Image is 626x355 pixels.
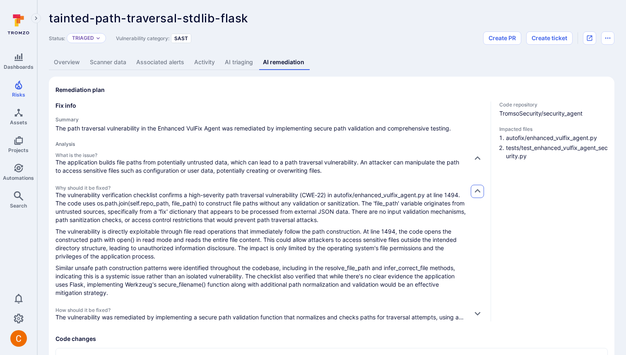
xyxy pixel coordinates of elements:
[55,86,105,94] h2: Remediation plan
[55,307,466,313] span: How should it be fixed?
[10,330,27,347] div: Camilo Rivera
[506,134,608,142] li: autofix/enhanced_vulfix_agent.py
[10,203,27,209] span: Search
[55,335,608,343] h3: Code changes
[10,330,27,347] img: ACg8ocJuq_DPPTkXyD9OlTnVLvDrpObecjcADscmEHLMiTyEnTELew=s96-c
[49,55,85,70] a: Overview
[55,264,466,297] p: Similar unsafe path construction patterns were identified throughout the codebase, including in t...
[499,126,608,132] span: Impacted files
[499,101,608,108] span: Code repository
[8,147,29,153] span: Projects
[499,109,608,118] span: TromsoSecurity/security_agent
[55,124,484,133] span: The path traversal vulnerability in the Enhanced VulFix Agent was remediated by implementing secu...
[220,55,258,70] a: AI triaging
[601,31,614,45] button: Options menu
[49,11,248,25] span: tainted-path-traversal-stdlib-flask
[131,55,189,70] a: Associated alerts
[55,116,484,123] h4: Summary
[55,101,484,110] h3: Fix info
[55,191,466,224] p: The vulnerability verification checklist confirms a high-severity path traversal vulnerability (C...
[33,15,39,22] i: Expand navigation menu
[171,34,191,43] div: SAST
[55,141,484,147] h4: Analysis
[49,55,614,70] div: Vulnerability tabs
[55,158,466,175] p: The application builds file paths from potentially untrusted data, which can lead to a path trave...
[12,92,25,98] span: Risks
[506,144,608,160] li: tests/test_enhanced_vulfix_agent_security.py
[583,31,596,45] div: Open original issue
[3,175,34,181] span: Automations
[55,227,466,261] p: The vulnerability is directly exploitable through file read operations that immediately follow th...
[116,35,169,41] span: Vulnerability category:
[72,35,94,41] button: Triaged
[96,36,101,41] button: Expand dropdown
[49,35,65,41] span: Status:
[55,185,466,191] span: Why should it be fixed?
[4,64,34,70] span: Dashboards
[10,119,27,126] span: Assets
[483,31,521,45] button: Create PR
[189,55,220,70] a: Activity
[85,55,131,70] a: Scanner data
[55,152,466,158] span: What is the issue?
[31,13,41,23] button: Expand navigation menu
[55,313,466,321] p: The vulnerability was remediated by implementing a secure path validation function that normalize...
[526,31,573,45] button: Create ticket
[258,55,309,70] a: AI remediation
